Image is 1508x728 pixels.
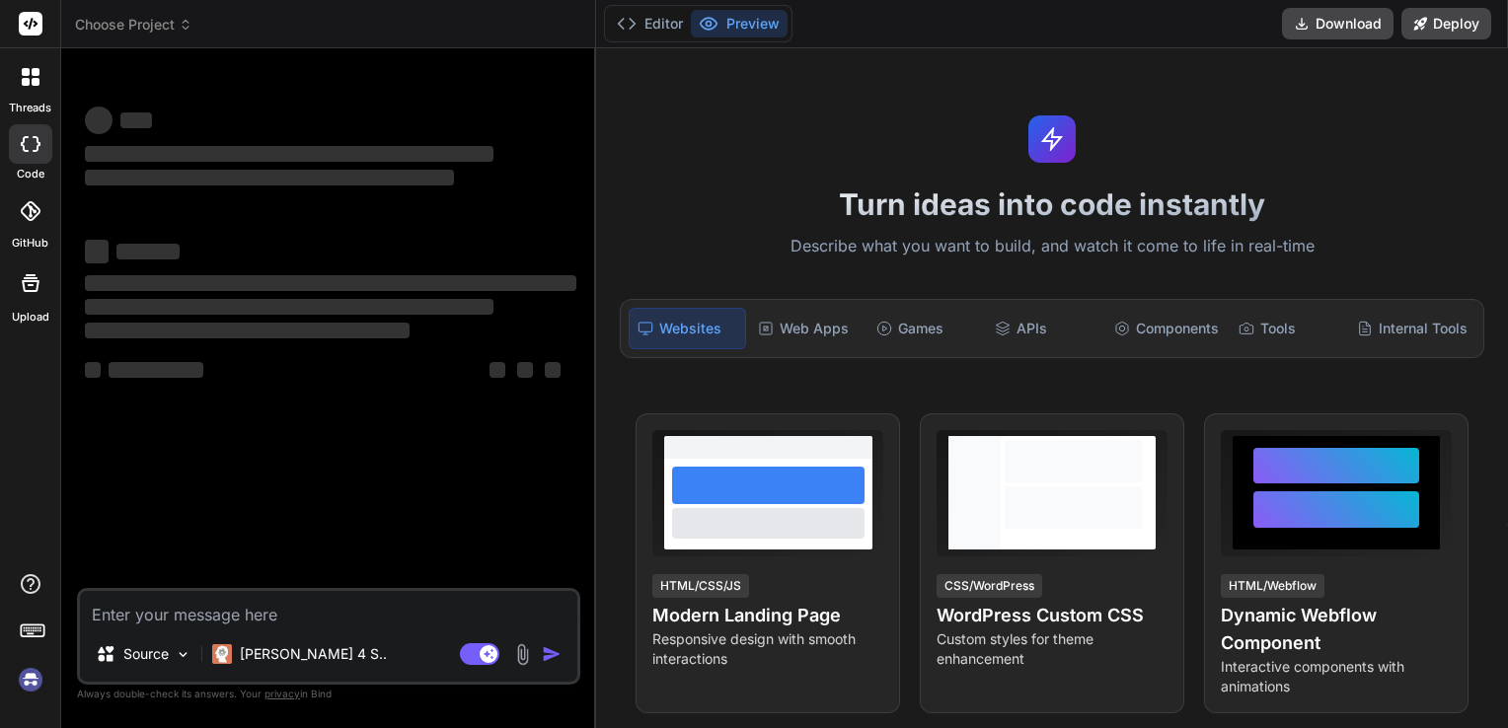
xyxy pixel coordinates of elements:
img: signin [14,663,47,696]
span: ‌ [109,362,203,378]
img: attachment [511,643,534,666]
span: ‌ [85,240,109,263]
span: ‌ [85,362,101,378]
span: Choose Project [75,15,192,35]
span: ‌ [545,362,561,378]
button: Download [1282,8,1394,39]
span: ‌ [517,362,533,378]
img: Pick Models [175,646,191,663]
div: Internal Tools [1349,308,1475,349]
span: ‌ [120,112,152,128]
span: ‌ [85,146,493,162]
p: Interactive components with animations [1221,657,1452,696]
span: ‌ [85,107,113,134]
p: Describe what you want to build, and watch it come to life in real-time [608,234,1496,259]
span: ‌ [85,170,454,185]
div: APIs [987,308,1101,349]
div: HTML/CSS/JS [652,574,749,598]
button: Preview [691,10,788,37]
p: Responsive design with smooth interactions [652,629,883,669]
img: Claude 4 Sonnet [212,644,232,664]
h1: Turn ideas into code instantly [608,186,1496,222]
button: Deploy [1401,8,1491,39]
label: Upload [12,309,49,326]
p: Custom styles for theme enhancement [937,629,1168,669]
div: HTML/Webflow [1221,574,1324,598]
span: ‌ [85,299,493,315]
p: Always double-check its answers. Your in Bind [77,685,580,703]
span: ‌ [85,275,576,291]
h4: WordPress Custom CSS [937,602,1168,629]
div: CSS/WordPress [937,574,1042,598]
p: [PERSON_NAME] 4 S.. [240,644,387,664]
h4: Dynamic Webflow Component [1221,602,1452,657]
span: privacy [264,688,300,699]
div: Components [1106,308,1227,349]
div: Tools [1231,308,1345,349]
label: threads [9,100,51,116]
span: ‌ [85,323,410,338]
div: Web Apps [750,308,865,349]
div: Websites [629,308,745,349]
span: ‌ [490,362,505,378]
p: Source [123,644,169,664]
label: code [17,166,44,182]
label: GitHub [12,235,48,252]
img: icon [542,644,562,664]
div: Games [868,308,983,349]
h4: Modern Landing Page [652,602,883,629]
button: Editor [609,10,691,37]
span: ‌ [116,244,180,259]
